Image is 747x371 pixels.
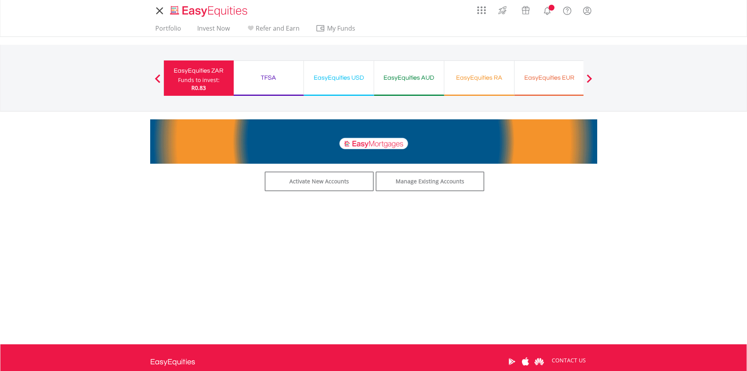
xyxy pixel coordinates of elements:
[191,84,206,91] span: R0.83
[557,2,577,18] a: FAQ's and Support
[537,2,557,18] a: Notifications
[472,2,491,15] a: AppsGrid
[194,24,233,37] a: Invest Now
[150,78,165,86] button: Previous
[178,76,220,84] div: Funds to invest:
[449,72,509,83] div: EasyEquities RA
[169,65,229,76] div: EasyEquities ZAR
[152,24,184,37] a: Portfolio
[238,72,299,83] div: TFSA
[256,24,300,33] span: Refer and Earn
[316,23,367,33] span: My Funds
[577,2,597,19] a: My Profile
[379,72,439,83] div: EasyEquities AUD
[265,172,374,191] a: Activate New Accounts
[477,6,486,15] img: grid-menu-icon.svg
[514,2,537,16] a: Vouchers
[169,5,251,18] img: EasyEquities_Logo.png
[519,72,580,83] div: EasyEquities EUR
[150,119,597,164] img: EasyMortage Promotion Banner
[496,4,509,16] img: thrive-v2.svg
[309,72,369,83] div: EasyEquities USD
[167,2,251,18] a: Home page
[582,78,597,86] button: Next
[519,4,532,16] img: vouchers-v2.svg
[243,24,303,37] a: Refer and Earn
[376,172,485,191] a: Manage Existing Accounts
